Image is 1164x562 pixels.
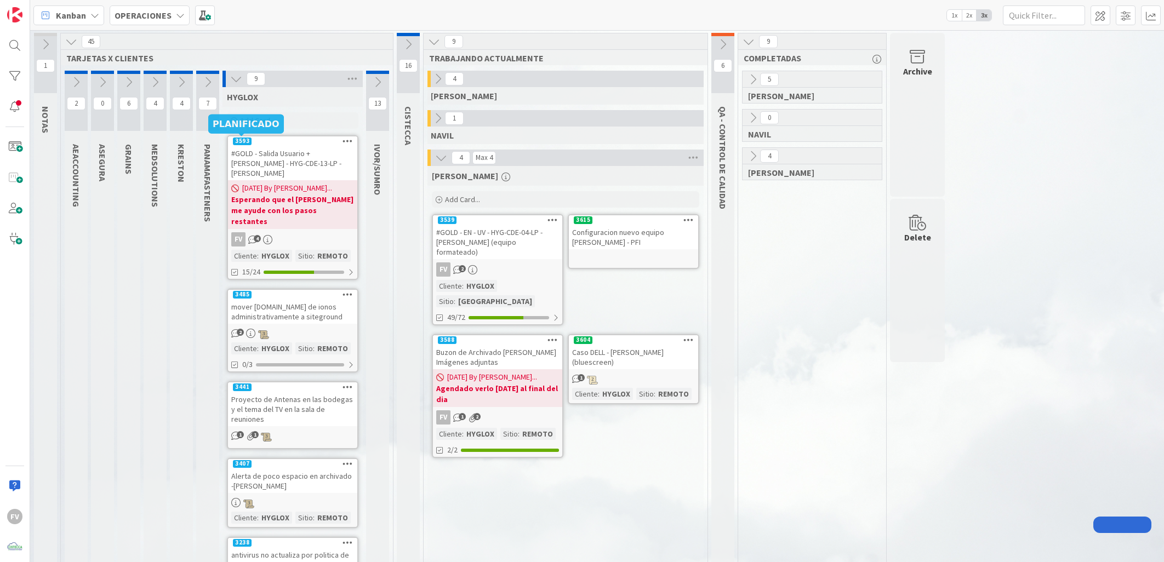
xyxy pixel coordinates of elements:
div: 3485 [228,290,357,300]
div: 3588 [438,336,457,344]
div: 3407 [233,460,252,468]
a: 3441Proyecto de Antenas en las bodegas y el tema del TV en la sala de reuniones [227,381,358,449]
div: Max 4 [476,155,493,160]
span: 1 [36,59,55,72]
div: Alerta de poco espacio en archivado -[PERSON_NAME] [228,469,357,493]
div: 3593 [228,136,357,146]
span: 1 [459,413,466,420]
span: GABRIEL [431,90,497,101]
span: 0 [93,97,112,110]
img: avatar [7,540,22,555]
div: Cliente [572,388,598,400]
span: NAVIL [431,130,454,141]
div: HYGLOX [259,342,292,354]
a: 3485mover [DOMAIN_NAME] de ionos administrativamente a sitegroundCliente:HYGLOXSitio:REMOTO0/3 [227,289,358,372]
span: 1 [252,431,259,438]
div: Proyecto de Antenas en las bodegas y el tema del TV en la sala de reuniones [228,392,357,426]
b: Agendado verlo [DATE] al final del dia [436,383,559,405]
div: 3615 [574,216,592,224]
span: 4 [172,97,191,110]
div: [GEOGRAPHIC_DATA] [455,295,535,307]
span: ASEGURA [97,144,108,181]
div: 3604 [569,335,698,345]
div: 3604 [574,336,592,344]
span: 5 [760,73,779,86]
span: : [257,250,259,262]
div: Sitio [295,342,313,354]
span: 1 [237,431,244,438]
div: 3604Caso DELL - [PERSON_NAME] (bluescreen) [569,335,698,369]
div: HYGLOX [600,388,633,400]
h5: PLANIFICADO [213,119,279,129]
span: 0/3 [242,359,253,370]
span: : [598,388,600,400]
div: REMOTO [315,512,351,524]
div: #GOLD - Salida Usuario + [PERSON_NAME] - HYG-CDE-13-LP - [PERSON_NAME] [228,146,357,180]
span: 2/2 [447,444,458,456]
div: #GOLD - EN - UV - HYG-CDE-04-LP - [PERSON_NAME] (equipo formateado) [433,225,562,259]
div: Cliente [436,280,462,292]
span: 49/72 [447,312,465,323]
div: 3588Buzon de Archivado [PERSON_NAME] Imágenes adjuntas [433,335,562,369]
span: FERNANDO [432,170,498,181]
div: 3441 [228,382,357,392]
div: REMOTO [315,342,351,354]
span: 15/24 [242,266,260,278]
span: COMPLETADAS [744,53,872,64]
span: TARJETAS X CLIENTES [66,53,379,64]
span: [DATE] By [PERSON_NAME]... [242,182,332,194]
div: Archive [903,65,932,78]
div: Sitio [500,428,518,440]
div: 3539 [438,216,457,224]
span: Kanban [56,9,86,22]
div: FV [436,410,450,425]
b: OPERACIONES [115,10,172,21]
div: Cliente [436,428,462,440]
span: : [518,428,520,440]
span: 3x [977,10,991,21]
div: 3407 [228,459,357,469]
div: 3615Configuracion nuevo equipo [PERSON_NAME] - PFI [569,215,698,249]
a: 3407Alerta de poco espacio en archivado -[PERSON_NAME]Cliente:HYGLOXSitio:REMOTO [227,458,358,528]
div: 3441Proyecto de Antenas en las bodegas y el tema del TV en la sala de reuniones [228,382,357,426]
span: 9 [759,35,778,48]
span: 2 [237,329,244,336]
span: HYGLOX [227,91,258,102]
span: : [454,295,455,307]
span: : [313,342,315,354]
div: Delete [904,231,931,244]
span: 4 [760,150,779,163]
div: Sitio [636,388,654,400]
div: Sitio [295,512,313,524]
div: 3588 [433,335,562,345]
span: : [257,512,259,524]
span: 2 [67,97,85,110]
span: 7 [198,97,217,110]
span: TRABAJANDO ACTUALMENTE [429,53,694,64]
div: FV [433,262,562,277]
span: MEDSOLUTIONS [150,144,161,207]
a: 3604Caso DELL - [PERSON_NAME] (bluescreen)Cliente:HYGLOXSitio:REMOTO [568,334,699,404]
span: FERNANDO [748,167,868,178]
a: 3588Buzon de Archivado [PERSON_NAME] Imágenes adjuntas[DATE] By [PERSON_NAME]...Agendado verlo [D... [432,334,563,458]
input: Quick Filter... [1003,5,1085,25]
span: : [462,428,464,440]
div: HYGLOX [464,428,497,440]
div: 3615 [569,215,698,225]
div: Sitio [295,250,313,262]
span: KRESTON [176,144,187,182]
div: REMOTO [520,428,556,440]
div: REMOTO [655,388,692,400]
div: Configuracion nuevo equipo [PERSON_NAME] - PFI [569,225,698,249]
div: FV [228,232,357,246]
div: FV [436,262,450,277]
img: Visit kanbanzone.com [7,7,22,22]
div: Cliente [231,342,257,354]
span: [DATE] By [PERSON_NAME]... [447,371,537,383]
span: PANAMAFASTENERS [202,144,213,222]
span: : [313,512,315,524]
span: 4 [445,72,464,85]
span: 2 [473,413,481,420]
div: Buzon de Archivado [PERSON_NAME] Imágenes adjuntas [433,345,562,369]
span: NOTAS [40,106,51,133]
